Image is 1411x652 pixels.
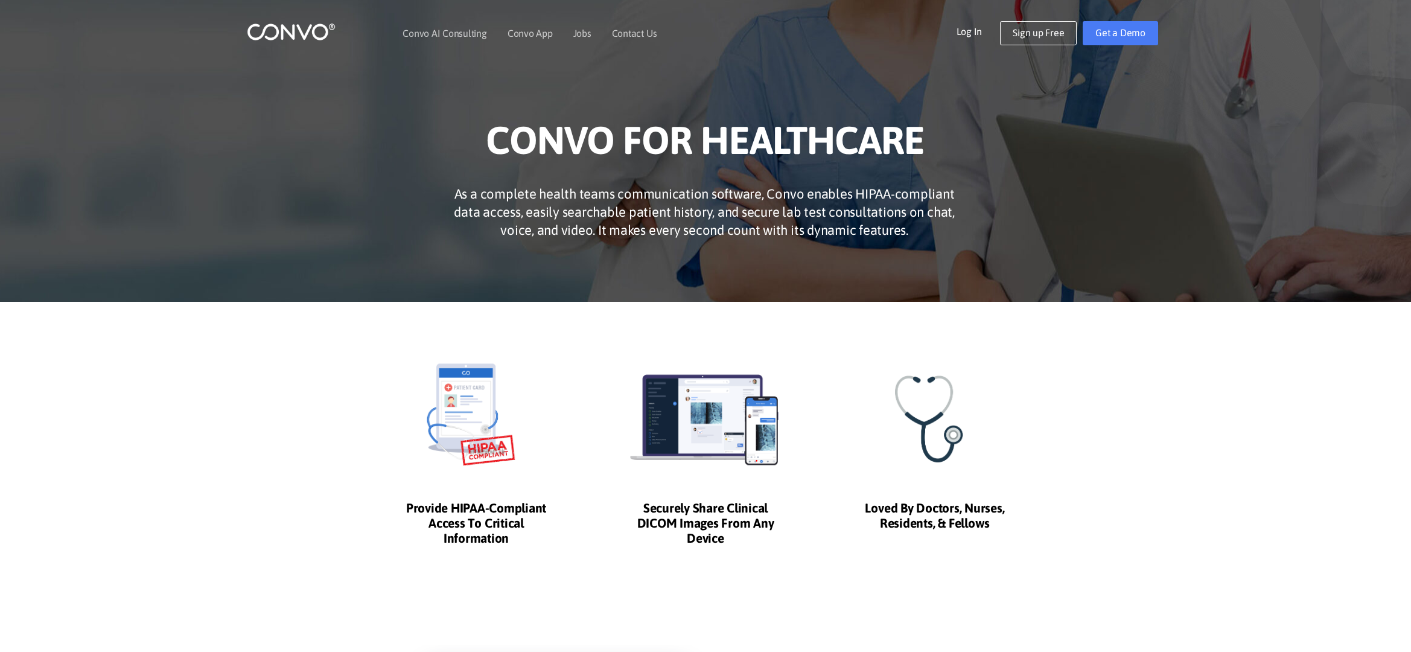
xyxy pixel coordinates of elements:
[371,117,1040,173] h1: CONVO FOR HEALTHCARE
[395,500,558,555] h3: Provide HIPAA-Compliant Access To Critical Information
[853,500,1016,540] h3: Loved By Doctors, Nurses, Residents, & Fellows
[573,28,591,38] a: Jobs
[624,500,787,555] h3: Securely Share Clinical DICOM Images From Any Device
[612,28,657,38] a: Contact Us
[1083,21,1158,45] a: Get a Demo
[403,28,486,38] a: Convo AI Consulting
[508,28,553,38] a: Convo App
[1000,21,1077,45] a: Sign up Free
[957,21,1001,40] a: Log In
[247,22,336,41] img: logo_1.png
[448,185,961,239] p: As a complete health teams communication software, Convo enables HIPAA-compliant data access, eas...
